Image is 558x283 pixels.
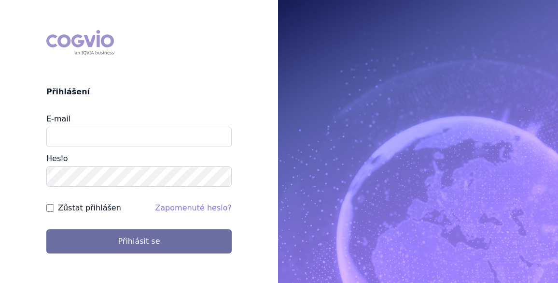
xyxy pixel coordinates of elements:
h2: Přihlášení [46,86,232,98]
label: Heslo [46,154,68,163]
label: E-mail [46,114,70,123]
div: COGVIO [46,30,114,55]
label: Zůstat přihlášen [58,202,121,214]
button: Přihlásit se [46,229,232,253]
a: Zapomenuté heslo? [155,203,232,212]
